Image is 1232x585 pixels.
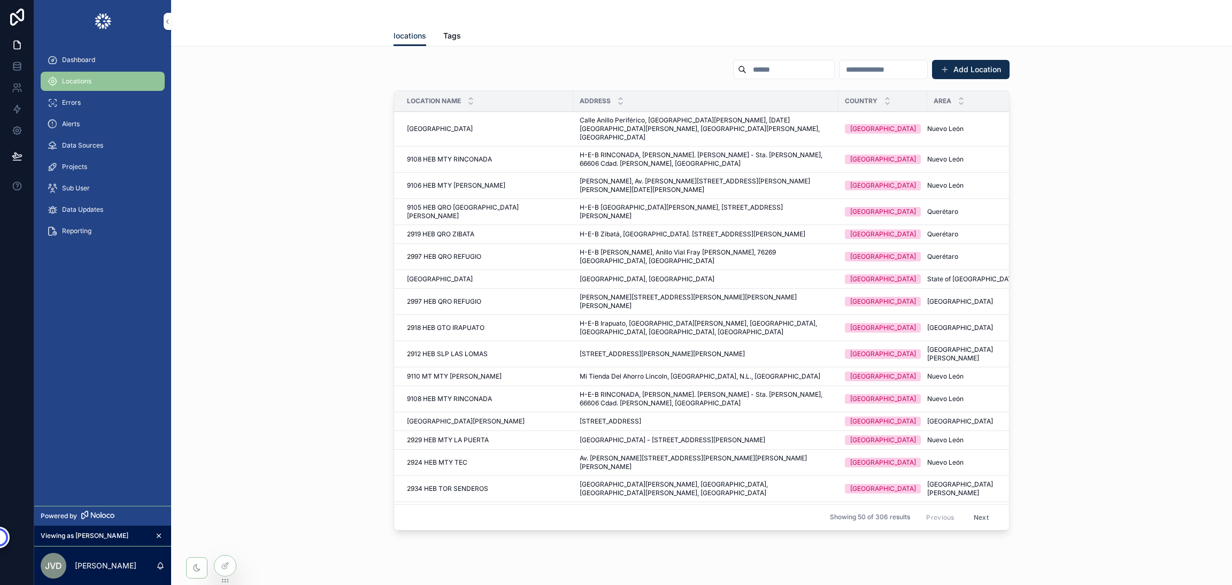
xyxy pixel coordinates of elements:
[41,93,165,112] a: Errors
[850,181,916,190] div: [GEOGRAPHIC_DATA]
[927,458,1023,467] a: Nuevo León
[845,229,921,239] a: [GEOGRAPHIC_DATA]
[62,163,87,171] span: Projects
[580,293,832,310] span: [PERSON_NAME][STREET_ADDRESS][PERSON_NAME][PERSON_NAME][PERSON_NAME]
[927,458,964,467] span: Nuevo León
[850,435,916,445] div: [GEOGRAPHIC_DATA]
[34,43,171,255] div: scrollable content
[407,436,489,444] span: 2929 HEB MTY LA PUERTA
[845,372,921,381] a: [GEOGRAPHIC_DATA]
[580,390,832,407] a: H-E-B RINCONADA, [PERSON_NAME]. [PERSON_NAME] - Sta. [PERSON_NAME], 66606 Cdad. [PERSON_NAME], [G...
[845,124,921,134] a: [GEOGRAPHIC_DATA]
[927,275,1018,283] span: State of [GEOGRAPHIC_DATA]
[927,297,993,306] span: [GEOGRAPHIC_DATA]
[845,252,921,261] a: [GEOGRAPHIC_DATA]
[407,417,525,426] span: [GEOGRAPHIC_DATA][PERSON_NAME]
[407,372,502,381] span: 9110 MT MTY [PERSON_NAME]
[850,274,916,284] div: [GEOGRAPHIC_DATA]
[850,297,916,306] div: [GEOGRAPHIC_DATA]
[580,350,832,358] a: [STREET_ADDRESS][PERSON_NAME][PERSON_NAME]
[580,116,832,142] a: Calle Anillo Periférico, [GEOGRAPHIC_DATA][PERSON_NAME], [DATE][GEOGRAPHIC_DATA][PERSON_NAME], [G...
[845,274,921,284] a: [GEOGRAPHIC_DATA]
[850,372,916,381] div: [GEOGRAPHIC_DATA]
[407,484,567,493] a: 2934 HEB TOR SENDEROS
[407,417,567,426] a: [GEOGRAPHIC_DATA][PERSON_NAME]
[62,56,95,64] span: Dashboard
[443,30,461,41] span: Tags
[407,252,567,261] a: 2997 HEB QRO REFUGIO
[927,417,993,426] span: [GEOGRAPHIC_DATA]
[845,181,921,190] a: [GEOGRAPHIC_DATA]
[934,97,951,105] span: Area
[41,157,165,176] a: Projects
[407,324,567,332] a: 2918 HEB GTO IRAPUATO
[41,179,165,198] a: Sub User
[927,181,1023,190] a: Nuevo León
[850,252,916,261] div: [GEOGRAPHIC_DATA]
[580,275,714,283] span: [GEOGRAPHIC_DATA], [GEOGRAPHIC_DATA]
[850,124,916,134] div: [GEOGRAPHIC_DATA]
[830,513,910,521] span: Showing 50 of 306 results
[927,480,1023,497] span: [GEOGRAPHIC_DATA][PERSON_NAME]
[850,458,916,467] div: [GEOGRAPHIC_DATA]
[850,323,916,333] div: [GEOGRAPHIC_DATA]
[407,484,488,493] span: 2934 HEB TOR SENDEROS
[927,230,1023,238] a: Querétaro
[407,275,473,283] span: [GEOGRAPHIC_DATA]
[845,207,921,217] a: [GEOGRAPHIC_DATA]
[394,30,426,41] span: locations
[845,97,877,105] span: Country
[407,181,567,190] a: 9106 HEB MTY [PERSON_NAME]
[580,248,832,265] a: H-E-B [PERSON_NAME], Anillo Vial Fray [PERSON_NAME], 76269 [GEOGRAPHIC_DATA], [GEOGRAPHIC_DATA]
[845,323,921,333] a: [GEOGRAPHIC_DATA]
[580,97,611,105] span: Address
[580,372,832,381] a: Mi Tienda Del Ahorro Lincoln, [GEOGRAPHIC_DATA], N.L., [GEOGRAPHIC_DATA]
[845,155,921,164] a: [GEOGRAPHIC_DATA]
[580,417,832,426] a: [STREET_ADDRESS]
[580,350,745,358] span: [STREET_ADDRESS][PERSON_NAME][PERSON_NAME]
[580,454,832,471] span: Av. [PERSON_NAME][STREET_ADDRESS][PERSON_NAME][PERSON_NAME][PERSON_NAME]
[407,230,567,238] a: 2919 HEB QRO ZIBATA
[407,324,484,332] span: 2918 HEB GTO IRAPUATO
[62,77,91,86] span: Locations
[45,559,62,572] span: JVd
[41,200,165,219] a: Data Updates
[580,436,765,444] span: [GEOGRAPHIC_DATA] - [STREET_ADDRESS][PERSON_NAME]
[407,155,492,164] span: 9108 HEB MTY RINCONADA
[927,155,964,164] span: Nuevo León
[580,436,832,444] a: [GEOGRAPHIC_DATA] - [STREET_ADDRESS][PERSON_NAME]
[927,417,1023,426] a: [GEOGRAPHIC_DATA]
[580,480,832,497] a: [GEOGRAPHIC_DATA][PERSON_NAME], [GEOGRAPHIC_DATA], [GEOGRAPHIC_DATA][PERSON_NAME], [GEOGRAPHIC_DATA]
[407,230,474,238] span: 2919 HEB QRO ZIBATA
[407,458,467,467] span: 2924 HEB MTY TEC
[927,372,1023,381] a: Nuevo León
[580,319,832,336] span: H-E-B Irapuato, [GEOGRAPHIC_DATA][PERSON_NAME], [GEOGRAPHIC_DATA], [GEOGRAPHIC_DATA], [GEOGRAPHIC...
[927,125,964,133] span: Nuevo León
[580,203,832,220] a: H-E-B [GEOGRAPHIC_DATA][PERSON_NAME], [STREET_ADDRESS][PERSON_NAME]
[443,26,461,48] a: Tags
[407,350,488,358] span: 2912 HEB SLP LAS LOMAS
[407,181,505,190] span: 9106 HEB MTY [PERSON_NAME]
[580,151,832,168] span: H-E-B RINCONADA, [PERSON_NAME]. [PERSON_NAME] - Sta. [PERSON_NAME], 66606 Cdad. [PERSON_NAME], [G...
[75,560,136,571] p: [PERSON_NAME]
[407,252,481,261] span: 2997 HEB QRO REFUGIO
[580,275,832,283] a: [GEOGRAPHIC_DATA], [GEOGRAPHIC_DATA]
[850,229,916,239] div: [GEOGRAPHIC_DATA]
[41,114,165,134] a: Alerts
[580,417,641,426] span: [STREET_ADDRESS]
[927,275,1023,283] a: State of [GEOGRAPHIC_DATA]
[62,184,90,193] span: Sub User
[927,372,964,381] span: Nuevo León
[927,436,964,444] span: Nuevo León
[407,203,567,220] span: 9105 HEB QRO [GEOGRAPHIC_DATA][PERSON_NAME]
[927,155,1023,164] a: Nuevo León
[407,350,567,358] a: 2912 HEB SLP LAS LOMAS
[62,98,81,107] span: Errors
[927,324,993,332] span: [GEOGRAPHIC_DATA]
[580,230,832,238] a: H-E-B Zibatá, [GEOGRAPHIC_DATA]. [STREET_ADDRESS][PERSON_NAME]
[927,297,1023,306] a: [GEOGRAPHIC_DATA]
[932,60,1010,79] button: Add Location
